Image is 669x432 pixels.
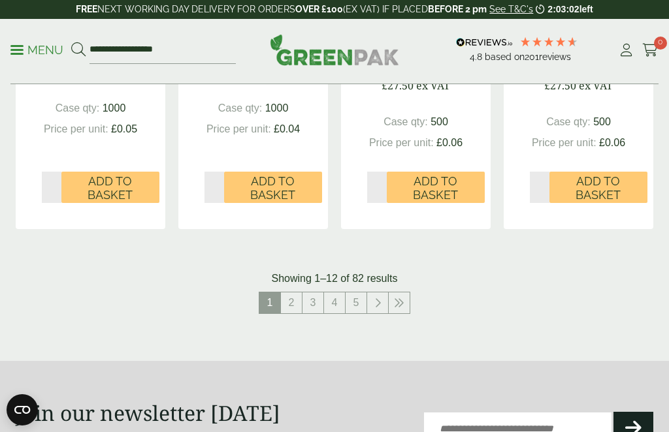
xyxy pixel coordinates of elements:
[270,34,399,65] img: GreenPak Supplies
[10,42,63,55] a: Menu
[654,37,667,50] span: 0
[224,172,322,203] button: Add to Basket
[544,78,576,93] span: £27.50
[103,102,126,114] span: 1000
[324,292,345,313] a: 4
[539,52,571,62] span: reviews
[295,4,343,14] strong: OVER £100
[274,123,300,134] span: £0.04
[642,40,659,60] a: 0
[369,137,434,148] span: Price per unit:
[489,4,533,14] a: See T&C's
[233,174,313,202] span: Add to Basket
[599,137,625,148] span: £0.06
[593,116,611,127] span: 500
[10,42,63,58] p: Menu
[547,4,579,14] span: 2:03:02
[383,116,428,127] span: Case qty:
[431,116,448,127] span: 500
[259,292,280,313] span: 1
[546,116,591,127] span: Case qty:
[416,78,450,93] span: ex VAT
[387,172,485,203] button: Add to Basket
[61,172,159,203] button: Add to Basket
[642,44,659,57] i: Cart
[579,78,613,93] span: ex VAT
[56,102,100,114] span: Case qty:
[382,78,414,93] span: £27.50
[7,394,38,425] button: Open CMP widget
[111,123,137,134] span: £0.05
[76,4,97,14] strong: FREE
[525,52,539,62] span: 201
[456,38,513,47] img: REVIEWS.io
[485,52,525,62] span: Based on
[218,102,263,114] span: Case qty:
[618,44,634,57] i: My Account
[71,174,150,202] span: Add to Basket
[519,36,578,48] div: 4.79 Stars
[559,174,638,202] span: Add to Basket
[265,102,289,114] span: 1000
[436,137,463,148] span: £0.06
[206,123,271,134] span: Price per unit:
[549,172,647,203] button: Add to Basket
[396,174,476,202] span: Add to Basket
[346,292,367,313] a: 5
[44,123,108,134] span: Price per unit:
[428,4,487,14] strong: BEFORE 2 pm
[579,4,593,14] span: left
[16,399,280,427] strong: Join our newsletter [DATE]
[271,271,397,286] p: Showing 1–12 of 82 results
[532,137,596,148] span: Price per unit:
[470,52,485,62] span: 4.8
[281,292,302,313] a: 2
[302,292,323,313] a: 3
